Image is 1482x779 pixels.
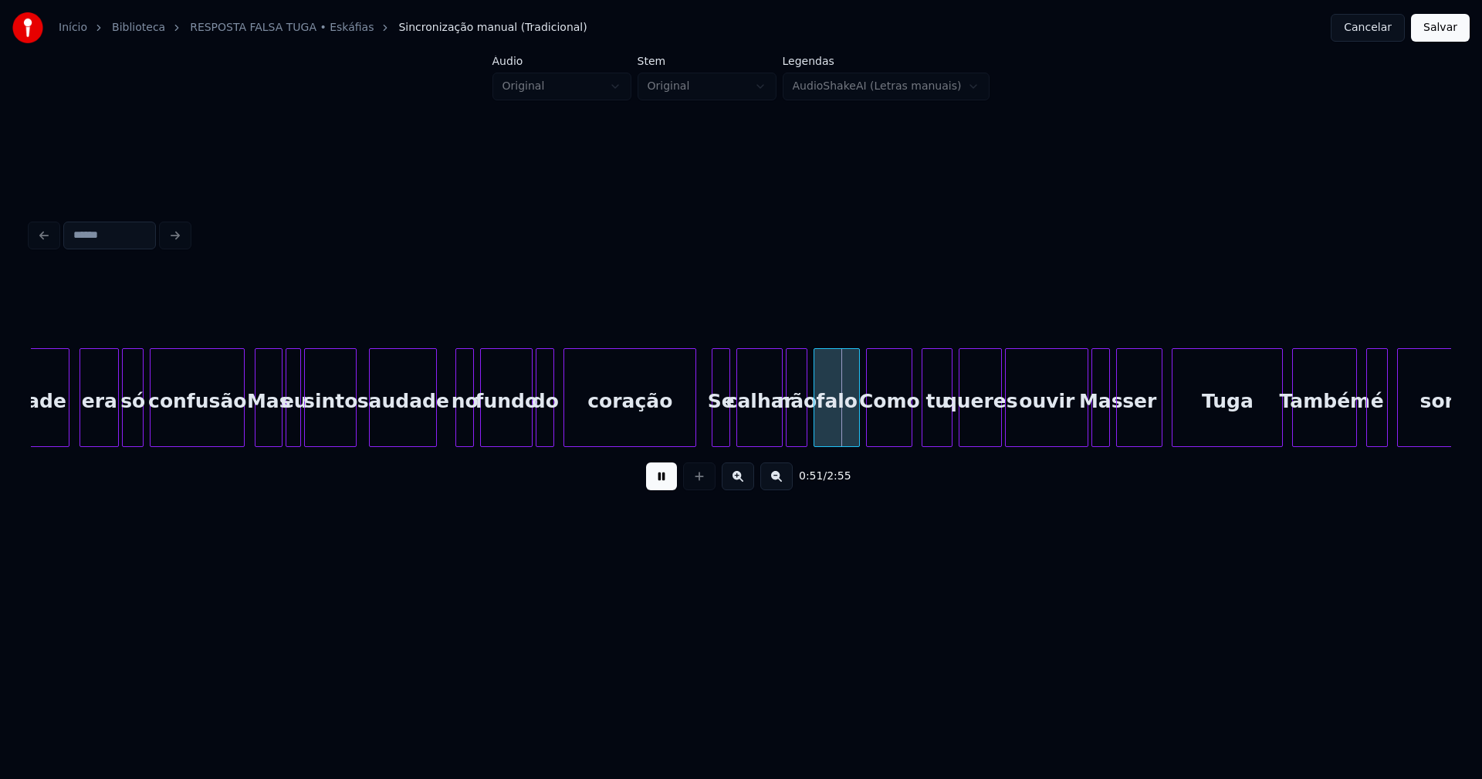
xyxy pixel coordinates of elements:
nav: breadcrumb [59,20,587,36]
a: Início [59,20,87,36]
label: Legendas [783,56,990,66]
span: Sincronização manual (Tradicional) [398,20,587,36]
button: Salvar [1411,14,1470,42]
span: 2:55 [827,469,851,484]
img: youka [12,12,43,43]
label: Áudio [492,56,631,66]
a: Biblioteca [112,20,165,36]
div: / [799,469,836,484]
button: Cancelar [1331,14,1405,42]
a: RESPOSTA FALSA TUGA • Eskáfias [190,20,374,36]
span: 0:51 [799,469,823,484]
label: Stem [638,56,777,66]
